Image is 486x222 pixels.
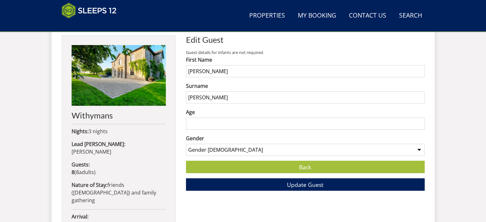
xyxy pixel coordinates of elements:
a: Contact Us [346,9,389,23]
input: Surname [186,91,425,103]
a: Properties [247,9,288,23]
small: Guest details for infants are not required. [186,50,264,55]
a: Withymans [72,45,166,120]
span: 8 [76,169,79,176]
h2: Withymans [72,111,166,120]
strong: Guests: [72,161,90,168]
strong: Nights: [72,128,89,135]
h2: Edit Guest [186,35,425,44]
img: An image of 'Withymans' [72,45,166,106]
label: Age [186,108,425,116]
a: My Booking [295,9,339,23]
p: friends ([DEMOGRAPHIC_DATA]) and family gathering [72,181,166,204]
label: First Name [186,56,425,64]
span: s [91,169,94,176]
a: Back [186,161,425,173]
span: adult [76,169,94,176]
button: Update Guest [186,178,425,191]
span: Update Guest [287,181,323,188]
strong: Nature of Stay: [72,181,107,188]
strong: 8 [72,169,74,176]
label: Surname [186,82,425,90]
input: Forename [186,65,425,77]
p: 3 nights [72,127,166,135]
strong: Lead [PERSON_NAME]: [72,141,125,148]
iframe: Customer reviews powered by Trustpilot [58,22,126,28]
span: ( ) [72,169,96,176]
span: [PERSON_NAME] [72,148,111,155]
label: Gender [186,134,425,142]
a: Search [397,9,425,23]
strong: Arrival: [72,213,89,220]
img: Sleeps 12 [62,3,117,19]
